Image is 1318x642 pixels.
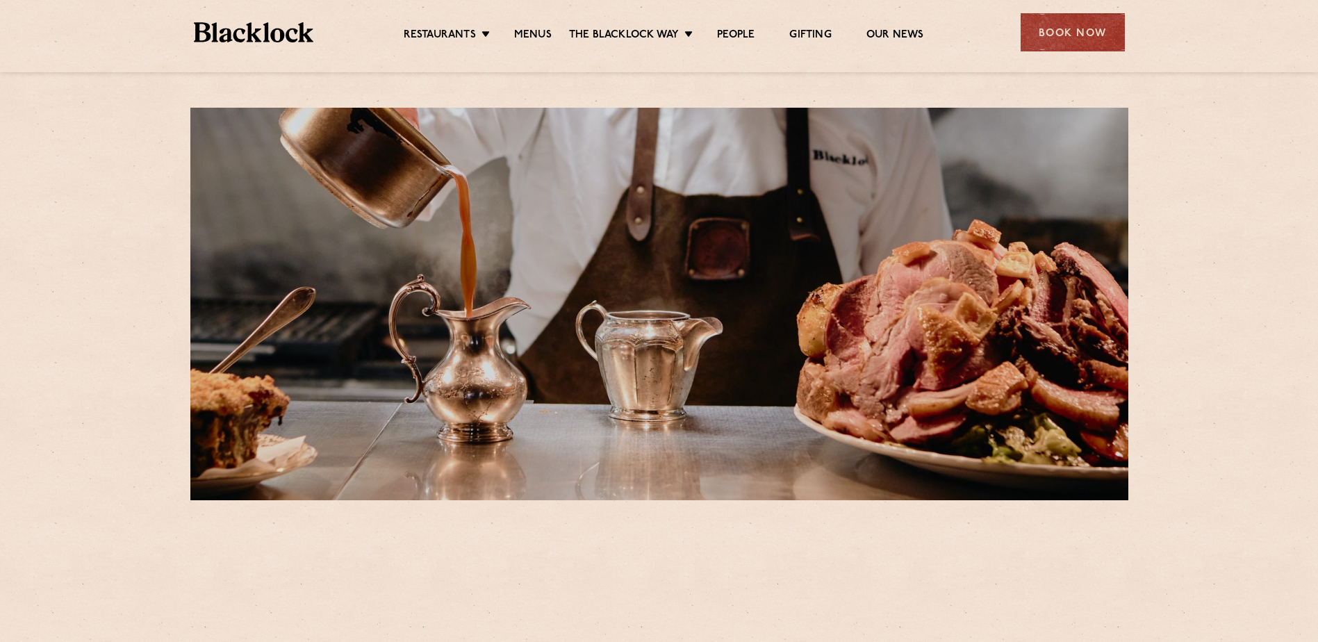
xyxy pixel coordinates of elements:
a: Menus [514,28,552,44]
a: Our News [866,28,924,44]
img: BL_Textured_Logo-footer-cropped.svg [194,22,314,42]
a: Gifting [789,28,831,44]
a: The Blacklock Way [569,28,679,44]
div: Book Now [1021,13,1125,51]
a: Restaurants [404,28,476,44]
a: People [717,28,755,44]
